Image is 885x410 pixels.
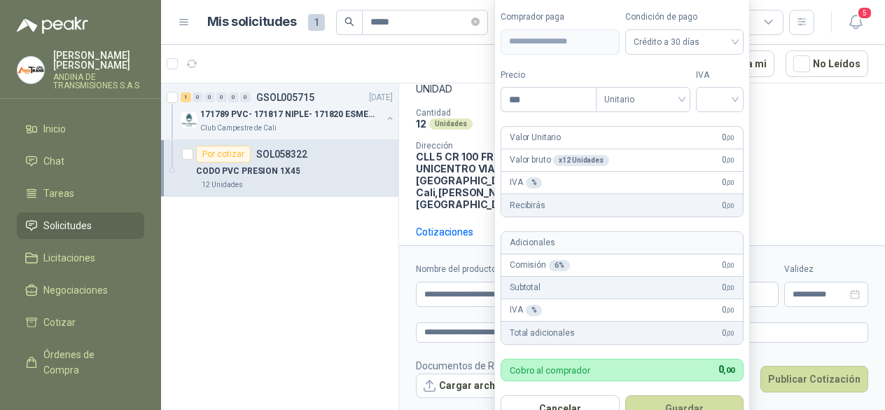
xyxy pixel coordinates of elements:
[510,131,561,144] p: Valor Unitario
[501,69,596,82] label: Precio
[53,73,144,90] p: ANDINA DE TRANSMISIONES S.A.S
[43,347,131,378] span: Órdenes de Compra
[722,199,734,212] span: 0
[857,6,872,20] span: 5
[634,32,736,53] span: Crédito a 30 días
[510,259,570,272] p: Comisión
[510,327,575,340] p: Total adicionales
[53,50,144,70] p: [PERSON_NAME] [PERSON_NAME]
[17,180,144,207] a: Tareas
[726,261,734,269] span: ,00
[723,366,734,375] span: ,00
[722,259,734,272] span: 0
[216,93,227,102] div: 0
[17,277,144,303] a: Negociaciones
[308,14,325,31] span: 1
[722,303,734,317] span: 0
[193,93,203,102] div: 0
[43,218,92,233] span: Solicitudes
[161,140,398,197] a: Por cotizarSOL058322CODO PVC PRESION 1X4512 Unidades
[196,146,251,163] div: Por cotizar
[510,199,545,212] p: Recibirás
[726,134,734,142] span: ,00
[604,89,682,110] span: Unitario
[256,93,314,102] p: GSOL005715
[722,153,734,167] span: 0
[256,149,307,159] p: SOL058322
[196,179,249,191] div: 12 Unidades
[43,315,76,330] span: Cotizar
[17,148,144,175] a: Chat
[726,202,734,210] span: ,00
[510,176,542,189] p: IVA
[526,305,543,316] div: %
[726,179,734,186] span: ,00
[17,309,144,336] a: Cotizar
[17,245,144,271] a: Licitaciones
[196,165,300,178] p: CODO PVC PRESION 1X45
[726,156,734,164] span: ,00
[784,263,868,276] label: Validez
[471,18,480,26] span: close-circle
[510,303,542,317] p: IVA
[43,186,74,201] span: Tareas
[416,358,537,374] p: Documentos de Referencia
[204,93,215,102] div: 0
[786,50,868,77] button: No Leídos
[17,17,88,34] img: Logo peakr
[416,224,473,240] div: Cotizaciones
[43,250,95,266] span: Licitaciones
[416,141,545,151] p: Dirección
[43,282,108,298] span: Negociaciones
[726,329,734,337] span: ,00
[207,12,297,32] h1: Mis solicitudes
[200,123,277,134] p: Club Campestre de Cali
[526,177,543,189] div: %
[17,116,144,142] a: Inicio
[722,176,734,189] span: 0
[718,364,734,375] span: 0
[843,10,868,35] button: 5
[181,93,191,102] div: 1
[553,155,608,166] div: x 12 Unidades
[181,89,396,134] a: 1 0 0 0 0 0 GSOL005715[DATE] Company Logo171789 PVC- 171817 NIPLE- 171820 ESMERILClub Campestre d...
[416,263,583,276] label: Nombre del producto
[416,151,545,210] p: CLL 5 CR 100 FRENTE A UNICENTRO VIA [GEOGRAPHIC_DATA] Cali , [PERSON_NAME][GEOGRAPHIC_DATA]
[760,366,868,392] button: Publicar Cotización
[181,111,197,128] img: Company Logo
[726,306,734,314] span: ,00
[416,108,574,118] p: Cantidad
[501,11,620,24] label: Comprador paga
[43,121,66,137] span: Inicio
[416,118,426,130] p: 12
[510,281,541,294] p: Subtotal
[723,282,779,307] p: $ 0,00
[200,108,375,121] p: 171789 PVC- 171817 NIPLE- 171820 ESMERIL
[369,91,393,104] p: [DATE]
[416,374,517,399] button: Cargar archivo
[722,327,734,340] span: 0
[429,118,473,130] div: Unidades
[510,366,590,375] p: Cobro al comprador
[17,341,144,383] a: Órdenes de Compra
[696,69,744,82] label: IVA
[723,263,779,276] label: Flete
[722,281,734,294] span: 0
[625,11,744,24] label: Condición de pago
[471,15,480,29] span: close-circle
[722,131,734,144] span: 0
[43,153,64,169] span: Chat
[17,212,144,239] a: Solicitudes
[416,81,868,97] p: UNIDAD
[344,17,354,27] span: search
[18,57,44,83] img: Company Logo
[228,93,239,102] div: 0
[510,236,555,250] p: Adicionales
[240,93,251,102] div: 0
[549,260,570,271] div: 6 %
[726,284,734,292] span: ,00
[510,153,609,167] p: Valor bruto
